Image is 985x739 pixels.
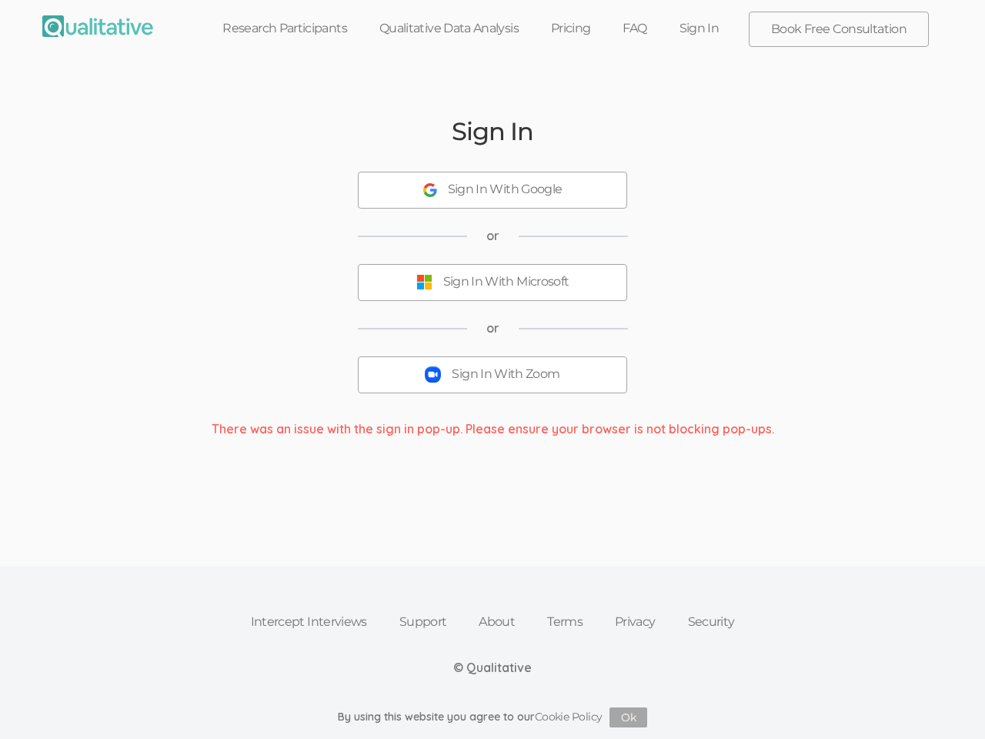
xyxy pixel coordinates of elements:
div: Sign In With Microsoft [443,273,569,291]
img: Sign In With Microsoft [416,274,432,290]
button: Ok [609,707,647,727]
a: Intercept Interviews [235,605,383,639]
a: Privacy [599,605,672,639]
img: Sign In With Zoom [425,366,441,383]
a: Sign In [663,12,736,45]
div: Sign In With Google [448,181,563,199]
button: Sign In With Zoom [358,356,627,393]
button: Sign In With Microsoft [358,264,627,301]
span: or [486,319,499,337]
a: Cookie Policy [535,710,603,724]
a: About [462,605,531,639]
h2: Sign In [452,118,533,145]
div: © Qualitative [453,659,532,677]
img: Sign In With Google [423,183,437,197]
a: Research Participants [206,12,363,45]
a: FAQ [606,12,663,45]
div: There was an issue with the sign in pop-up. Please ensure your browser is not blocking pop-ups. [200,420,786,438]
span: or [486,227,499,245]
a: Book Free Consultation [750,12,928,46]
a: Terms [531,605,599,639]
div: By using this website you agree to our [338,707,648,727]
div: Sign In With Zoom [452,366,559,383]
iframe: Chat Widget [908,665,985,739]
img: Qualitative [42,15,153,37]
a: Pricing [535,12,607,45]
button: Sign In With Google [358,172,627,209]
a: Qualitative Data Analysis [363,12,535,45]
a: Support [383,605,463,639]
a: Security [672,605,751,639]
